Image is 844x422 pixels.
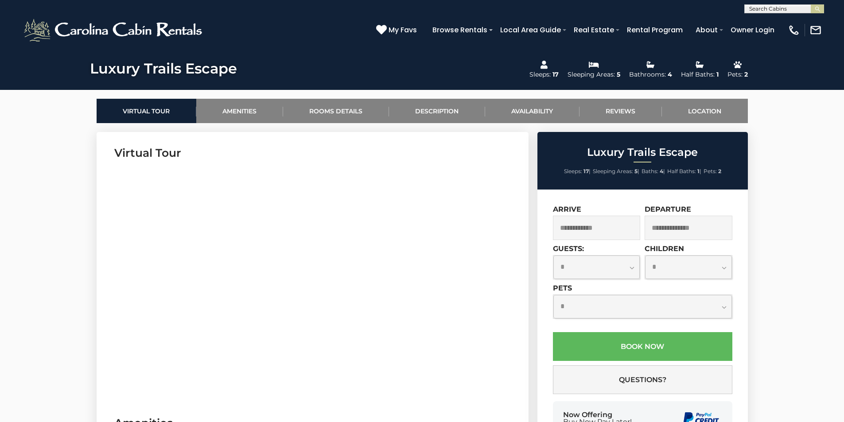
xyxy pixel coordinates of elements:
label: Guests: [553,244,584,253]
span: Sleeping Areas: [593,168,633,174]
span: Half Baths: [667,168,696,174]
a: Availability [485,99,580,123]
h3: Virtual Tour [114,145,511,161]
a: Reviews [580,99,662,123]
strong: 4 [660,168,663,174]
label: Children [645,244,684,253]
span: My Favs [389,24,417,35]
span: Baths: [642,168,658,174]
span: Pets: [704,168,717,174]
label: Departure [645,205,691,213]
a: Owner Login [726,22,779,38]
span: Sleeps: [564,168,582,174]
a: Amenities [196,99,283,123]
a: Rental Program [622,22,687,38]
strong: 17 [583,168,589,174]
label: Arrive [553,205,581,213]
strong: 2 [718,168,721,174]
strong: 5 [634,168,638,174]
a: Rooms Details [283,99,389,123]
li: | [642,166,665,177]
img: phone-regular-white.png [788,24,800,36]
a: About [691,22,722,38]
a: Location [662,99,748,123]
label: Pets [553,284,572,292]
a: My Favs [376,24,419,36]
li: | [564,166,591,177]
a: Description [389,99,485,123]
img: White-1-2.png [22,17,206,43]
strong: 1 [697,168,700,174]
a: Real Estate [569,22,618,38]
img: mail-regular-white.png [809,24,822,36]
button: Book Now [553,332,732,361]
li: | [667,166,701,177]
a: Browse Rentals [428,22,492,38]
h2: Luxury Trails Escape [540,147,746,158]
button: Questions? [553,365,732,394]
a: Local Area Guide [496,22,565,38]
li: | [593,166,639,177]
a: Virtual Tour [97,99,196,123]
